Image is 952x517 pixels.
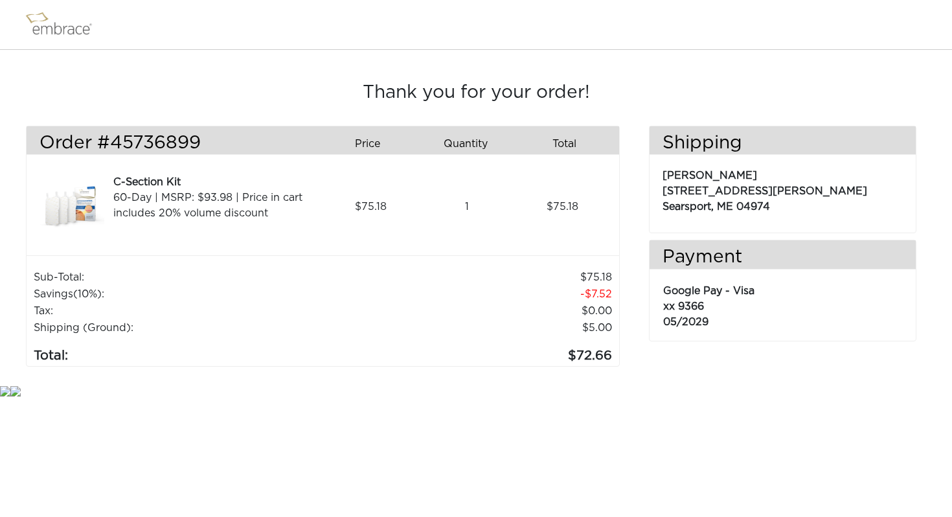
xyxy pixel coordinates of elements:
span: xx 9366 [663,301,704,312]
span: 75.18 [355,199,387,214]
span: Quantity [444,136,488,152]
div: C-Section Kit [113,174,318,190]
td: Tax: [33,303,352,319]
h3: Payment [650,247,916,269]
div: Total [520,133,618,155]
td: 72.66 [352,336,613,366]
img: d2f91f46-8dcf-11e7-b919-02e45ca4b85b.jpeg [40,174,104,239]
td: Shipping (Ground): [33,319,352,336]
td: 0.00 [352,303,613,319]
td: Savings : [33,286,352,303]
span: (10%) [73,289,102,299]
td: Sub-Total: [33,269,352,286]
td: 7.52 [352,286,613,303]
div: 60-Day | MSRP: $93.98 | Price in cart includes 20% volume discount [113,190,318,221]
h3: Shipping [650,133,916,155]
div: Price [323,133,421,155]
img: star.gif [10,386,21,396]
td: $5.00 [352,319,613,336]
span: 05/2029 [663,317,708,327]
td: Total: [33,336,352,366]
span: 75.18 [547,199,578,214]
img: logo.png [23,8,107,41]
h3: Thank you for your order! [26,82,926,104]
span: Google Pay - Visa [663,286,754,296]
td: 75.18 [352,269,613,286]
span: 1 [465,199,469,214]
h3: Order #45736899 [40,133,313,155]
p: [PERSON_NAME] [STREET_ADDRESS][PERSON_NAME] Searsport, ME 04974 [663,161,903,214]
